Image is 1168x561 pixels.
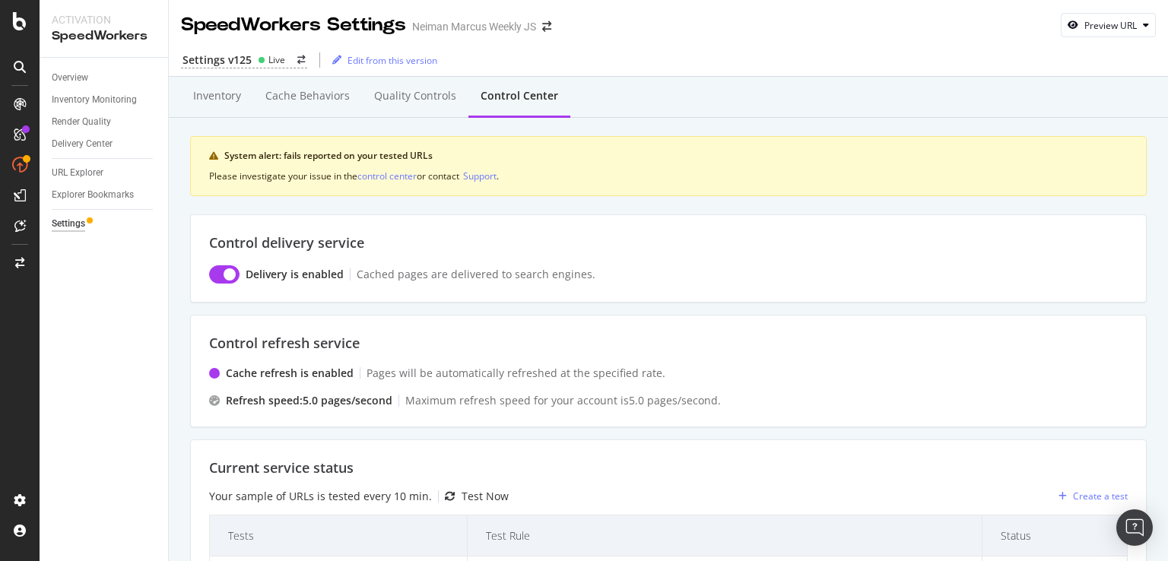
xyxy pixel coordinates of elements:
div: SpeedWorkers Settings [181,12,406,38]
a: URL Explorer [52,165,157,181]
div: Control refresh service [209,334,1128,353]
div: Edit from this version [348,54,437,67]
div: Activation [52,12,156,27]
div: Cache refresh is enabled [226,366,354,381]
a: Overview [52,70,157,86]
span: Tests [228,528,445,544]
a: Render Quality [52,114,157,130]
div: Support [463,170,497,182]
button: Preview URL [1061,13,1156,37]
div: Inventory Monitoring [52,92,137,108]
div: warning banner [190,136,1147,196]
div: Refresh speed: 5.0 pages /second [226,393,392,408]
div: Cached pages are delivered to search engines. [357,267,595,282]
div: Inventory [193,88,241,103]
div: Control Center [481,88,558,103]
span: Test Rule [486,528,960,544]
div: Current service status [209,458,1128,478]
div: Pages will be automatically refreshed at the specified rate. [367,366,665,381]
div: arrow-right-arrow-left [297,55,306,65]
div: control center [357,170,417,182]
div: Control delivery service [209,233,1128,253]
div: Your sample of URLs is tested every 10 min. [209,489,432,504]
div: Live [268,53,285,66]
div: Preview URL [1084,19,1137,32]
div: Delivery Center [52,136,113,152]
div: Settings [52,216,85,232]
a: Settings [52,216,157,232]
div: Delivery is enabled [246,267,344,282]
div: Quality Controls [374,88,456,103]
div: Open Intercom Messenger [1116,509,1153,546]
div: Neiman Marcus Weekly JS [412,19,536,34]
div: URL Explorer [52,165,103,181]
div: Please investigate your issue in the or contact . [209,169,1128,183]
button: control center [357,169,417,183]
div: Cache behaviors [265,88,350,103]
span: Status [1001,528,1105,544]
button: Create a test [1052,484,1128,509]
div: Overview [52,70,88,86]
button: Edit from this version [326,48,437,72]
a: Inventory Monitoring [52,92,157,108]
div: Create a test [1073,490,1128,502]
div: SpeedWorkers [52,27,156,45]
div: arrow-right-arrow-left [542,21,551,32]
a: Explorer Bookmarks [52,187,157,203]
div: Maximum refresh speed for your account is 5.0 pages /second. [405,393,721,408]
div: Render Quality [52,114,111,130]
div: System alert: fails reported on your tested URLs [224,149,1128,163]
div: Explorer Bookmarks [52,187,134,203]
div: Test Now [462,489,509,504]
button: Support [463,169,497,183]
a: Delivery Center [52,136,157,152]
div: Settings v125 [182,52,252,68]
